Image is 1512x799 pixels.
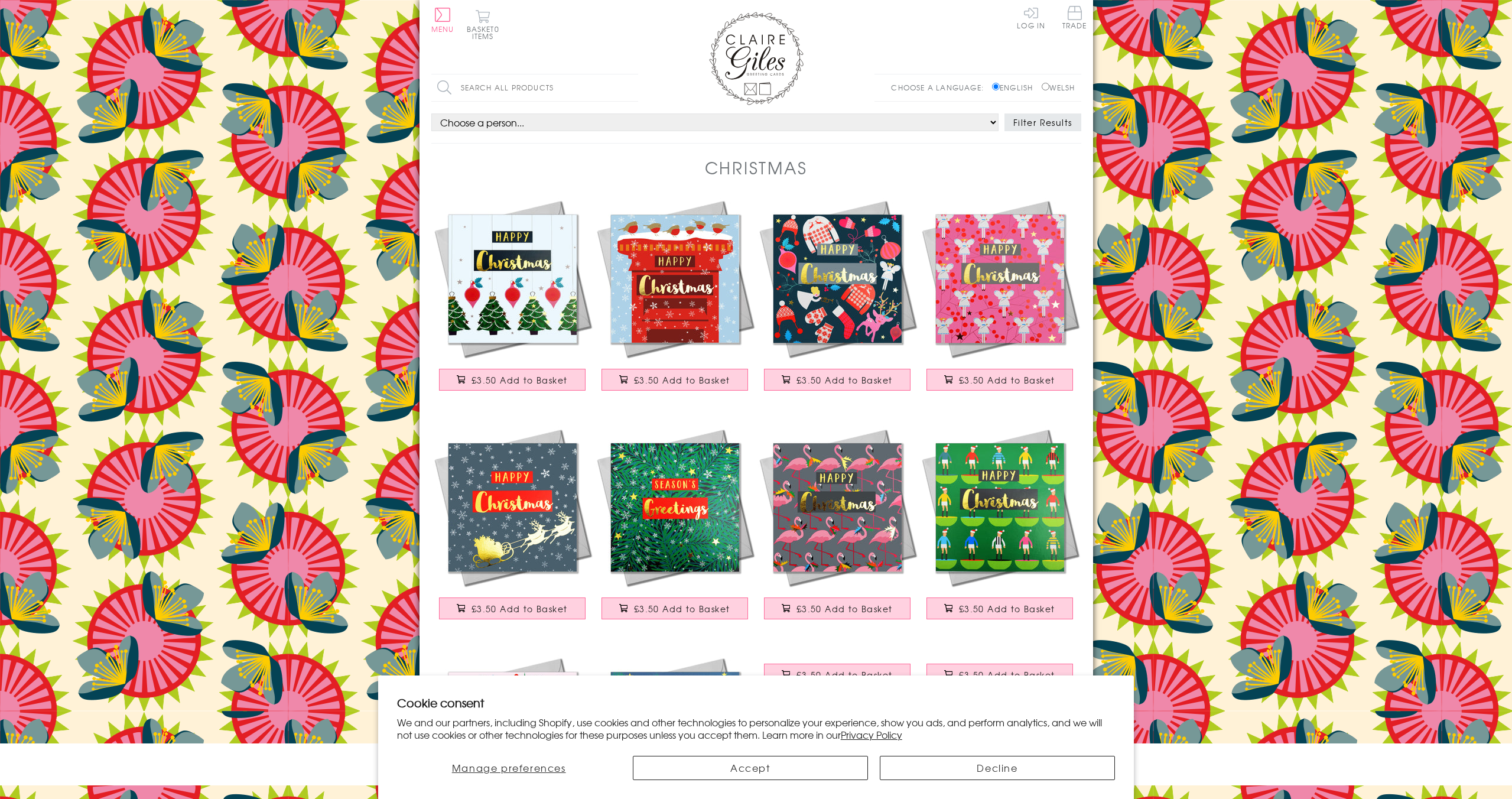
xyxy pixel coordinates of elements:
span: £3.50 Add to Basket [959,669,1055,681]
img: Christmas Card, Sleigh and Snowflakes, text foiled in shiny gold [431,426,594,589]
span: Menu [431,24,454,34]
p: We and our partners, including Shopify, use cookies and other technologies to personalize your ex... [397,716,1116,741]
h2: Cookie consent [397,694,1116,711]
span: £3.50 Add to Basket [796,603,893,615]
input: Search all products [431,74,638,101]
img: Christmas Card, Trees and Baubles, text foiled in shiny gold [431,197,594,360]
a: Christmas Card, Subuteo and Santa hats, text foiled in shiny gold £3.50 Add to Basket [919,426,1081,631]
button: £3.50 Add to Basket [764,597,911,619]
input: Search [626,74,638,101]
button: £3.50 Add to Basket [601,369,748,391]
a: Christmas Card, Mummy Reindeers and Lights, text foiled in shiny gold £3.50 Add to Basket [919,655,1081,706]
input: English [992,83,1000,90]
span: £3.50 Add to Basket [472,374,568,386]
a: Privacy Policy [841,727,902,742]
a: Christmas Card, Trees and Baubles, text foiled in shiny gold £3.50 Add to Basket [431,197,594,402]
button: £3.50 Add to Basket [926,369,1073,391]
button: £3.50 Add to Basket [439,597,586,619]
button: £3.50 Add to Basket [764,664,911,686]
button: Manage preferences [397,756,621,780]
span: £3.50 Add to Basket [634,603,730,615]
span: £3.50 Add to Basket [634,374,730,386]
span: Manage preferences [452,761,566,775]
label: English [992,82,1039,93]
img: Christmas Card, Jumpers & Mittens, text foiled in shiny gold [756,197,919,360]
img: Christmas Card, Seasons Greetings Wreath, text foiled in shiny gold [594,426,756,589]
input: Welsh [1042,83,1049,90]
button: Basket0 items [467,9,499,40]
span: 0 items [472,24,499,41]
button: Filter Results [1004,113,1081,131]
span: £3.50 Add to Basket [796,374,893,386]
a: Log In [1017,6,1045,29]
span: £3.50 Add to Basket [959,603,1055,615]
label: Welsh [1042,82,1075,93]
span: £3.50 Add to Basket [796,669,893,681]
span: Trade [1062,6,1087,29]
a: Christmas Card, Flamingoes and Holly, text foiled in shiny gold £3.50 Add to Basket [756,426,919,631]
button: Menu [431,8,454,33]
p: Choose a language: [891,82,990,93]
span: £3.50 Add to Basket [959,374,1055,386]
a: Christmas Card, Seasons Greetings Wreath, text foiled in shiny gold £3.50 Add to Basket [594,426,756,631]
button: £3.50 Add to Basket [764,369,911,391]
h1: Christmas [705,155,808,180]
img: Christmas Card, Subuteo and Santa hats, text foiled in shiny gold [919,426,1081,589]
img: Christmas Card, Robins on a Postbox, text foiled in shiny gold [594,197,756,360]
a: Christmas Card, Fairies on Pink, text foiled in shiny gold £3.50 Add to Basket [919,197,1081,402]
button: £3.50 Add to Basket [926,597,1073,619]
span: £3.50 Add to Basket [472,603,568,615]
img: Claire Giles Greetings Cards [709,12,804,105]
button: Accept [633,756,868,780]
a: Christmas Card, Robins on a Postbox, text foiled in shiny gold £3.50 Add to Basket [594,197,756,402]
img: Christmas Card, Fairies on Pink, text foiled in shiny gold [919,197,1081,360]
img: Christmas Card, Flamingoes and Holly, text foiled in shiny gold [756,426,919,589]
a: Christmas Card, Daddy Subuteo and Santa hats, text foiled in shiny gold £3.50 Add to Basket [756,655,919,706]
button: £3.50 Add to Basket [601,597,748,619]
a: Trade [1062,6,1087,31]
a: Christmas Card, Sleigh and Snowflakes, text foiled in shiny gold £3.50 Add to Basket [431,426,594,631]
button: Decline [880,756,1115,780]
a: Christmas Card, Jumpers & Mittens, text foiled in shiny gold £3.50 Add to Basket [756,197,919,402]
button: £3.50 Add to Basket [439,369,586,391]
button: £3.50 Add to Basket [926,664,1073,686]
